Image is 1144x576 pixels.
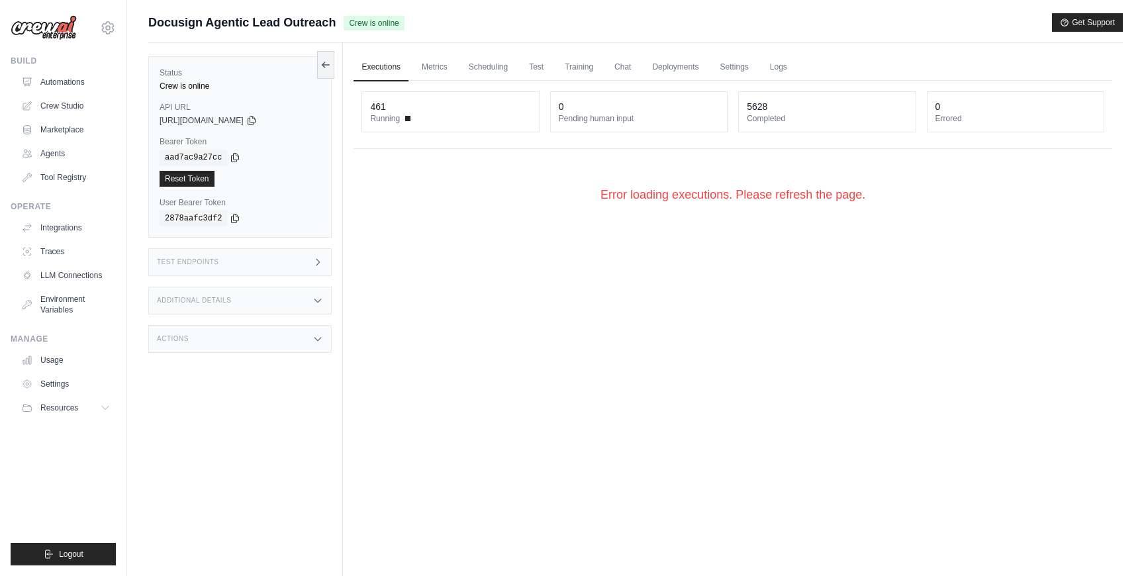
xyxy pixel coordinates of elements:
a: Marketplace [16,119,116,140]
div: 461 [370,100,385,113]
dt: Pending human input [559,113,719,124]
div: 0 [935,100,941,113]
div: Error loading executions. Please refresh the page. [354,165,1112,225]
a: Chat [606,54,639,81]
button: Resources [16,397,116,418]
a: Environment Variables [16,289,116,320]
div: Manage [11,334,116,344]
span: Running [370,113,400,124]
div: Crew is online [160,81,320,91]
span: Crew is online [344,16,404,30]
div: Operate [11,201,116,212]
span: [URL][DOMAIN_NAME] [160,115,244,126]
label: Status [160,68,320,78]
label: API URL [160,102,320,113]
a: Integrations [16,217,116,238]
a: Scheduling [461,54,516,81]
button: Logout [11,543,116,565]
h3: Test Endpoints [157,258,219,266]
label: User Bearer Token [160,197,320,208]
a: Reset Token [160,171,215,187]
dt: Errored [935,113,1096,124]
label: Bearer Token [160,136,320,147]
img: Logo [11,15,77,40]
a: Automations [16,72,116,93]
span: Logout [59,549,83,559]
a: Metrics [414,54,455,81]
a: Deployments [644,54,706,81]
span: Docusign Agentic Lead Outreach [148,13,336,32]
span: Resources [40,403,78,413]
a: Tool Registry [16,167,116,188]
a: Usage [16,350,116,371]
a: Crew Studio [16,95,116,117]
a: Training [557,54,601,81]
a: Logs [762,54,795,81]
a: LLM Connections [16,265,116,286]
h3: Actions [157,335,189,343]
a: Agents [16,143,116,164]
div: 5628 [747,100,767,113]
a: Test [521,54,551,81]
code: aad7ac9a27cc [160,150,227,166]
code: 2878aafc3df2 [160,211,227,226]
a: Traces [16,241,116,262]
a: Settings [712,54,756,81]
div: 0 [559,100,564,113]
div: Build [11,56,116,66]
a: Settings [16,373,116,395]
h3: Additional Details [157,297,231,305]
button: Get Support [1052,13,1123,32]
a: Executions [354,54,408,81]
dt: Completed [747,113,907,124]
